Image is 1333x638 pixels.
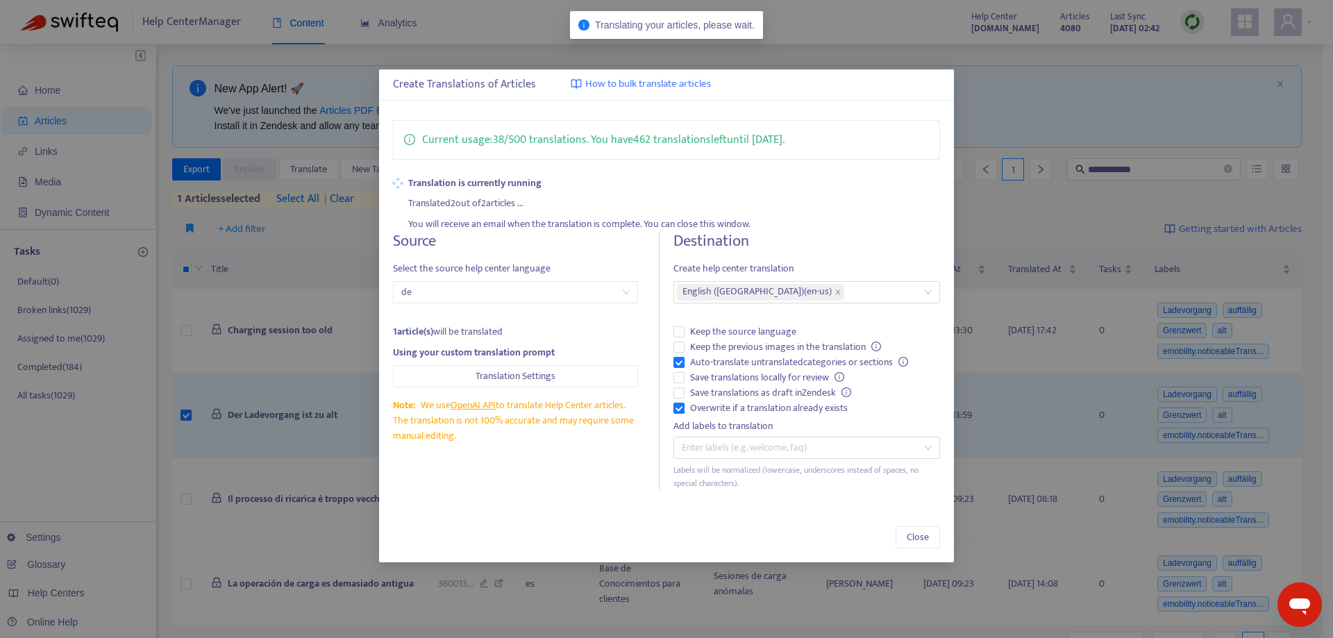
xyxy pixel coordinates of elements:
[682,284,832,301] span: English ([GEOGRAPHIC_DATA]) ( en-us )
[585,76,711,92] span: How to bulk translate articles
[673,261,939,276] span: Create help center translation
[685,339,887,355] span: Keep the previous images in the translation
[685,324,802,339] span: Keep the source language
[685,370,850,385] span: Save translations locally for review
[685,385,857,401] span: Save translations as draft in Zendesk
[898,357,908,367] span: info-circle
[835,372,844,382] span: info-circle
[685,401,853,416] span: Overwrite if a translation already exists
[571,78,582,90] img: image-link
[673,419,939,434] div: Add labels to translation
[835,289,841,296] span: close
[673,464,939,490] div: Labels will be normalized (lowercase, underscores instead of spaces, no special characters).
[393,398,638,444] div: We use to translate Help Center articles. The translation is not 100% accurate and may require so...
[595,19,755,31] span: Translating your articles, please wait.
[404,131,415,145] span: info-circle
[393,76,939,93] div: Create Translations of Articles
[841,387,851,397] span: info-circle
[871,342,881,351] span: info-circle
[393,345,638,360] div: Using your custom translation prompt
[1277,582,1322,627] iframe: Schaltfläche zum Öffnen des Messaging-Fensters
[401,282,630,303] span: de
[393,324,638,339] div: will be translated
[408,191,940,212] div: Translated 2 out of 2 articles ...
[393,397,415,413] span: Note:
[907,530,929,545] span: Close
[393,365,638,387] button: Translation Settings
[393,232,638,251] h4: Source
[476,369,555,384] span: Translation Settings
[673,232,939,251] h4: Destination
[393,324,433,339] strong: 1 article(s)
[408,176,940,191] strong: Translation is currently running
[451,397,496,413] a: OpenAI API
[393,261,638,276] span: Select the source help center language
[578,19,589,31] span: info-circle
[685,355,914,370] span: Auto-translate untranslated categories or sections
[408,211,940,232] div: You will receive an email when the translation is complete. You can close this window.
[896,526,940,548] button: Close
[571,76,711,92] a: How to bulk translate articles
[422,131,785,149] p: Current usage: 38 / 500 translations . You have 462 translations left until [DATE] .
